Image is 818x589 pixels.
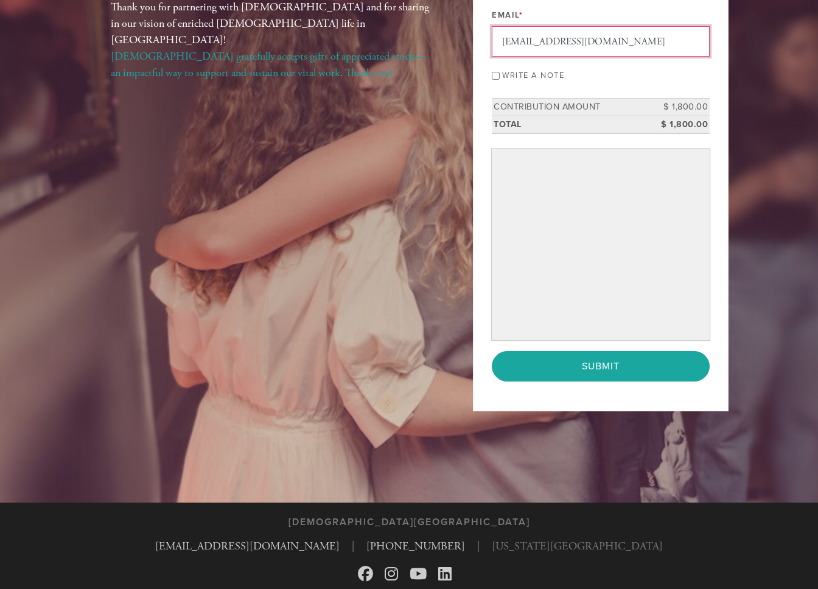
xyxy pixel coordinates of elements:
td: $ 1,800.00 [655,116,710,133]
a: [PHONE_NUMBER] [366,539,465,553]
td: Total [492,116,655,133]
label: Email [492,10,523,21]
input: Submit [492,351,710,382]
a: [EMAIL_ADDRESS][DOMAIN_NAME] [155,539,340,553]
h3: [DEMOGRAPHIC_DATA][GEOGRAPHIC_DATA] [288,517,530,528]
td: $ 1,800.00 [655,99,710,116]
span: [US_STATE][GEOGRAPHIC_DATA] [492,538,663,554]
iframe: Secure payment input frame [494,152,707,338]
a: [DEMOGRAPHIC_DATA] gratefully accepts gifts of appreciated stock—an impactful way to support and ... [111,49,425,80]
span: | [477,538,480,554]
span: This field is required. [519,10,523,20]
span: | [352,538,354,554]
label: Write a note [502,71,564,80]
td: Contribution Amount [492,99,655,116]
